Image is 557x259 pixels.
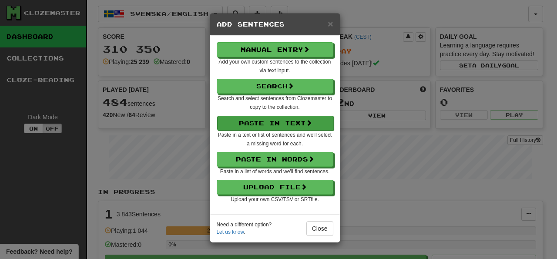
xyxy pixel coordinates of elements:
a: Let us know [217,229,244,235]
button: Close [328,19,333,28]
small: Paste in a list of words and we'll find sentences. [220,168,329,175]
small: Add your own custom sentences to the collection via text input. [219,59,331,74]
button: Paste in Text [217,116,334,131]
small: Need a different option? . [217,221,272,236]
h5: Add Sentences [217,20,333,29]
button: Manual Entry [217,42,333,57]
small: Search and select sentences from Clozemaster to copy to the collection. [218,95,332,110]
small: Upload your own CSV/TSV or SRT file. [231,196,319,202]
button: Paste in Words [217,152,333,167]
button: Upload File [217,180,333,195]
span: × [328,19,333,29]
button: Search [217,79,333,94]
button: Close [306,221,333,236]
small: Paste in a text or list of sentences and we'll select a missing word for each. [218,132,332,147]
